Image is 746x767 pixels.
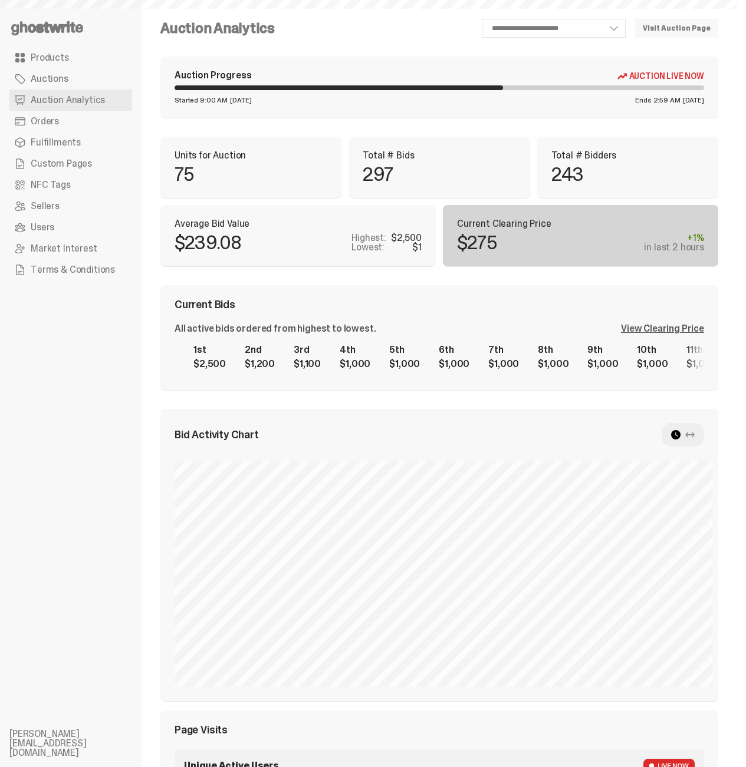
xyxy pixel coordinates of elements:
span: Bid Activity Chart [175,429,259,440]
span: Started 9:00 AM [175,97,228,104]
div: $1,000 [488,359,519,369]
span: Auction Live Now [629,71,704,81]
span: Auctions [31,74,68,84]
a: Auction Analytics [9,90,132,111]
div: 7th [488,345,519,355]
div: View Clearing Price [621,324,704,333]
div: 5th [389,345,420,355]
div: in last 2 hours [644,243,704,252]
div: 6th [439,345,469,355]
p: 243 [551,165,584,184]
div: $1,000 [340,359,370,369]
span: Custom Pages [31,159,92,168]
p: Total # Bidders [551,151,704,160]
span: Products [31,53,69,62]
div: All active bids ordered from highest to lowest. [175,324,376,333]
p: 297 [363,165,393,184]
div: $1,000 [686,359,717,369]
a: Sellers [9,196,132,217]
span: Fulfillments [31,138,81,147]
span: Ends 2:59 AM [635,97,681,104]
p: Units for Auction [175,151,327,160]
div: 8th [538,345,568,355]
span: Orders [31,117,59,126]
span: Auction Analytics [31,95,105,105]
a: Auctions [9,68,132,90]
div: $1 [412,243,422,252]
div: $1,000 [389,359,420,369]
div: 2nd [245,345,275,355]
div: $1,100 [294,359,321,369]
p: Current Clearing Price [457,219,704,229]
li: [PERSON_NAME][EMAIL_ADDRESS][DOMAIN_NAME] [9,729,151,758]
p: Average Bid Value [175,219,422,229]
a: Market Interest [9,238,132,259]
div: Auction Progress [175,71,251,81]
div: $1,000 [439,359,469,369]
span: Current Bids [175,299,235,310]
div: 9th [587,345,618,355]
a: Fulfillments [9,132,132,153]
p: 75 [175,165,193,184]
a: NFC Tags [9,174,132,196]
h4: Auction Analytics [160,21,275,35]
span: Users [31,223,54,232]
div: $1,000 [587,359,618,369]
span: NFC Tags [31,180,71,190]
div: 4th [340,345,370,355]
div: $2,500 [193,359,226,369]
div: $1,000 [637,359,668,369]
div: $2,500 [391,233,422,243]
span: Terms & Conditions [31,265,115,275]
div: $1,200 [245,359,275,369]
div: +1% [644,233,704,243]
p: $275 [457,233,497,252]
p: $239.08 [175,233,241,252]
p: Total # Bids [363,151,515,160]
div: 10th [637,345,668,355]
span: Market Interest [31,244,97,253]
div: 11th [686,345,717,355]
p: Highest: [351,233,386,243]
a: Users [9,217,132,238]
span: [DATE] [683,97,704,104]
a: Products [9,47,132,68]
a: Terms & Conditions [9,259,132,280]
span: Sellers [31,201,60,211]
span: Page Visits [175,725,228,735]
a: Custom Pages [9,153,132,174]
span: [DATE] [230,97,251,104]
a: Orders [9,111,132,132]
div: $1,000 [538,359,568,369]
p: Lowest: [351,243,384,252]
a: Visit Auction Page [635,19,718,38]
div: 3rd [294,345,321,355]
div: 1st [193,345,226,355]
